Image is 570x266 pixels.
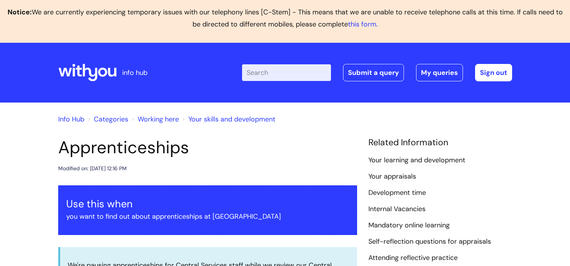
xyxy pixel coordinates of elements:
[138,115,179,124] a: Working here
[368,172,416,182] a: Your appraisals
[416,64,463,81] a: My queries
[181,113,275,125] li: Your skills and development
[348,20,378,29] a: this form.
[368,188,426,198] a: Development time
[6,6,564,31] p: We are currently experiencing temporary issues with our telephony lines [C-Stem] - This means tha...
[58,115,84,124] a: Info Hub
[368,204,426,214] a: Internal Vacancies
[368,137,512,148] h4: Related Information
[368,253,458,263] a: Attending reflective practice
[66,198,349,210] h3: Use this when
[188,115,275,124] a: Your skills and development
[66,210,349,222] p: you want to find out about apprenticeships at [GEOGRAPHIC_DATA]
[475,64,512,81] a: Sign out
[86,113,128,125] li: Solution home
[242,64,512,81] div: | -
[58,164,127,173] div: Modified on: [DATE] 12:16 PM
[122,67,148,79] p: info hub
[8,8,32,17] b: Notice:
[368,221,450,230] a: Mandatory online learning
[368,237,491,247] a: Self-reflection questions for appraisals
[58,137,357,158] h1: Apprenticeships
[343,64,404,81] a: Submit a query
[130,113,179,125] li: Working here
[242,64,331,81] input: Search
[368,156,465,165] a: Your learning and development
[94,115,128,124] a: Categories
